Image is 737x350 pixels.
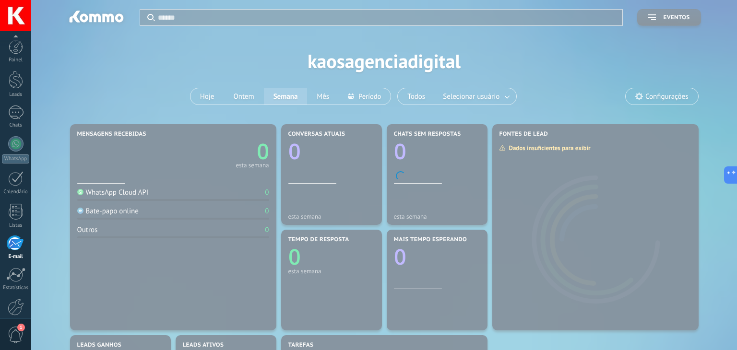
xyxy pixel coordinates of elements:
[2,57,30,63] div: Painel
[2,154,29,163] div: WhatsApp
[2,254,30,260] div: E-mail
[2,285,30,291] div: Estatísticas
[2,92,30,98] div: Leads
[2,122,30,128] div: Chats
[2,222,30,229] div: Listas
[17,324,25,331] span: 1
[2,189,30,195] div: Calendário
